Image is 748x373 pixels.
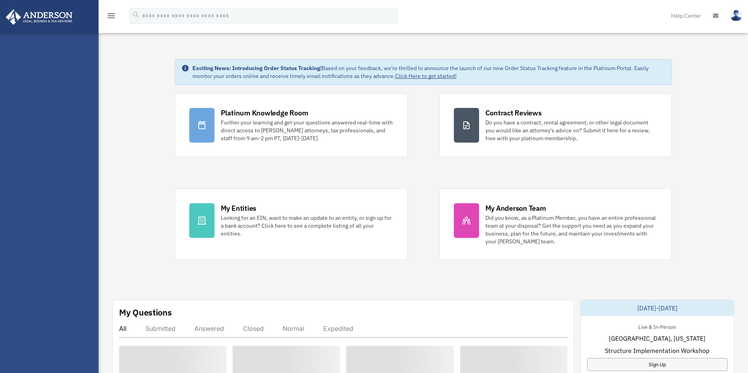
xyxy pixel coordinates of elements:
img: Anderson Advisors Platinum Portal [4,9,75,25]
a: Contract Reviews Do you have a contract, rental agreement, or other legal document you would like... [439,93,672,157]
div: Further your learning and get your questions answered real-time with direct access to [PERSON_NAM... [221,119,393,142]
div: Based on your feedback, we're thrilled to announce the launch of our new Order Status Tracking fe... [192,64,666,80]
div: All [119,325,127,332]
a: Click Here to get started! [395,72,457,80]
strong: Exciting News: Introducing Order Status Tracking! [192,65,322,72]
div: Did you know, as a Platinum Member, you have an entire professional team at your disposal? Get th... [485,214,658,245]
a: My Entities Looking for an EIN, want to make an update to an entity, or sign up for a bank accoun... [175,189,408,260]
img: User Pic [730,10,742,21]
div: Closed [243,325,264,332]
div: Expedited [323,325,353,332]
a: Sign Up [587,358,727,371]
div: Live & In-Person [632,322,682,330]
span: [GEOGRAPHIC_DATA], [US_STATE] [609,334,705,343]
a: menu [106,14,116,20]
div: My Entities [221,203,256,213]
div: Platinum Knowledge Room [221,108,308,118]
a: My Anderson Team Did you know, as a Platinum Member, you have an entire professional team at your... [439,189,672,260]
i: menu [106,11,116,20]
div: Submitted [145,325,175,332]
div: My Anderson Team [485,203,546,213]
div: Answered [194,325,224,332]
div: Normal [283,325,304,332]
span: Structure Implementation Workshop [605,346,709,355]
div: My Questions [119,306,172,318]
i: search [132,11,140,19]
div: [DATE]-[DATE] [581,300,734,316]
a: Platinum Knowledge Room Further your learning and get your questions answered real-time with dire... [175,93,408,157]
div: Looking for an EIN, want to make an update to an entity, or sign up for a bank account? Click her... [221,214,393,238]
div: Contract Reviews [485,108,542,118]
div: Do you have a contract, rental agreement, or other legal document you would like an attorney's ad... [485,119,658,142]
